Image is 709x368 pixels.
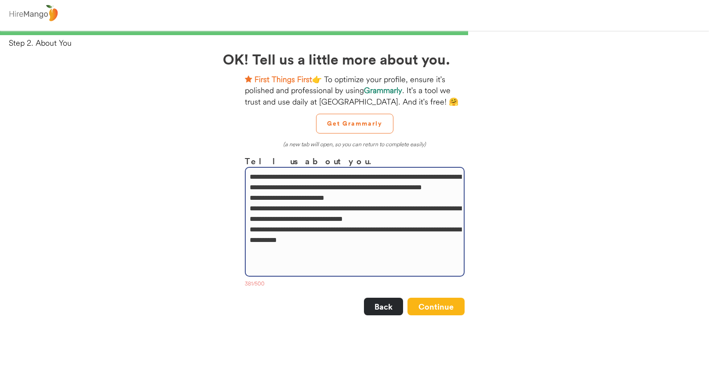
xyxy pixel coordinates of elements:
[407,298,465,315] button: Continue
[223,48,487,69] h2: OK! Tell us a little more about you.
[364,85,402,95] strong: Grammarly
[283,141,426,148] em: (a new tab will open, so you can return to complete easily)
[364,298,403,315] button: Back
[245,155,465,167] h3: Tell us about you.
[245,74,465,107] div: 👉 To optimize your profile, ensure it's polished and professional by using . It's a tool we trust...
[7,3,60,24] img: logo%20-%20hiremango%20gray.png
[316,114,393,133] button: Get Grammarly
[9,37,709,48] div: Step 2. About You
[2,31,707,35] div: 66%
[245,280,465,289] div: 381/500
[255,74,312,84] strong: First Things First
